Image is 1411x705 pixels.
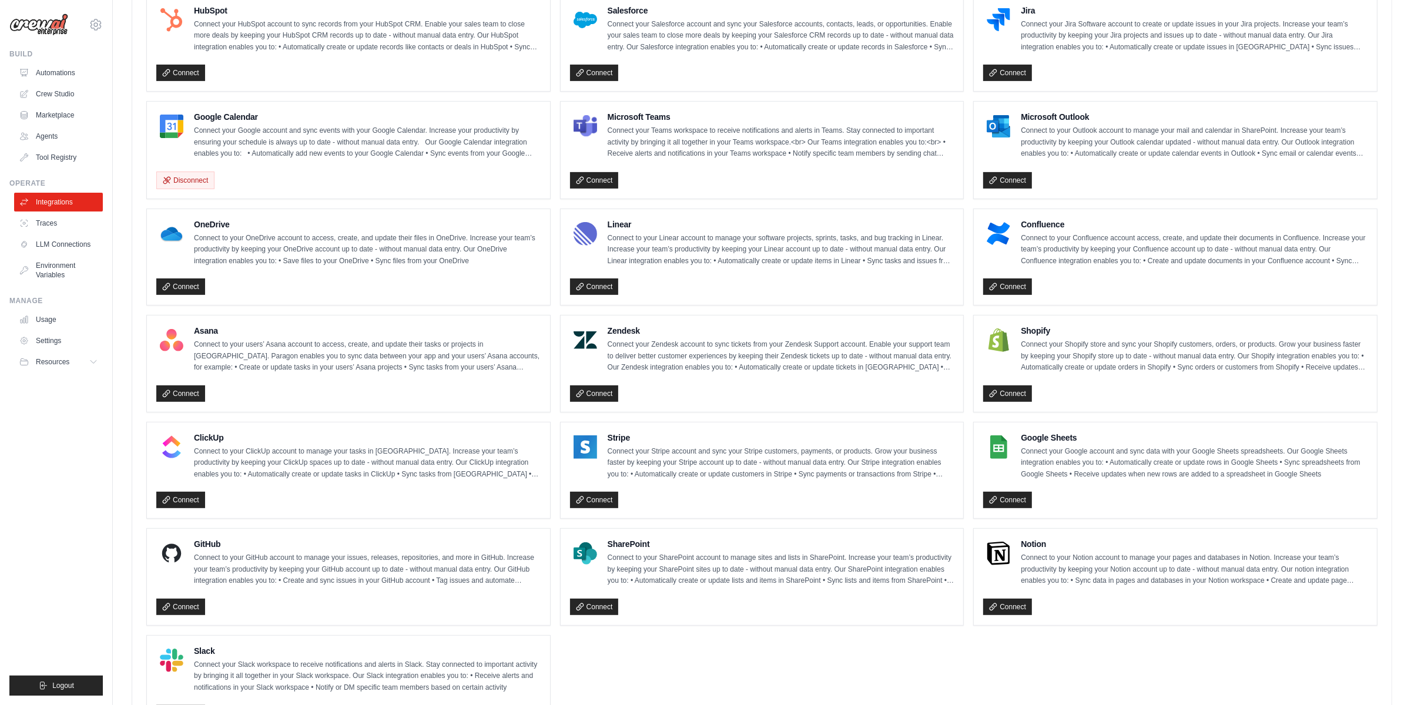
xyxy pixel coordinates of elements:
[574,115,597,138] img: Microsoft Teams Logo
[14,63,103,82] a: Automations
[14,85,103,103] a: Crew Studio
[1021,125,1368,160] p: Connect to your Outlook account to manage your mail and calendar in SharePoint. Increase your tea...
[14,310,103,329] a: Usage
[160,8,183,32] img: HubSpot Logo
[194,19,541,53] p: Connect your HubSpot account to sync records from your HubSpot CRM. Enable your sales team to clo...
[987,8,1010,32] img: Jira Logo
[160,542,183,565] img: GitHub Logo
[9,14,68,36] img: Logo
[160,222,183,246] img: OneDrive Logo
[987,542,1010,565] img: Notion Logo
[194,111,541,123] h4: Google Calendar
[1021,432,1368,444] h4: Google Sheets
[574,542,597,565] img: SharePoint Logo
[570,492,619,508] a: Connect
[194,538,541,550] h4: GitHub
[608,432,954,444] h4: Stripe
[987,328,1010,352] img: Shopify Logo
[608,219,954,230] h4: Linear
[608,19,954,53] p: Connect your Salesforce account and sync your Salesforce accounts, contacts, leads, or opportunit...
[983,278,1032,295] a: Connect
[14,352,103,371] button: Resources
[160,435,183,459] img: ClickUp Logo
[156,172,215,189] button: Disconnect
[14,331,103,350] a: Settings
[987,115,1010,138] img: Microsoft Outlook Logo
[608,538,954,550] h4: SharePoint
[14,256,103,284] a: Environment Variables
[983,65,1032,81] a: Connect
[608,339,954,374] p: Connect your Zendesk account to sync tickets from your Zendesk Support account. Enable your suppo...
[570,278,619,295] a: Connect
[156,385,205,402] a: Connect
[36,357,69,367] span: Resources
[574,8,597,32] img: Salesforce Logo
[14,106,103,125] a: Marketplace
[14,235,103,254] a: LLM Connections
[194,325,541,337] h4: Asana
[194,645,541,657] h4: Slack
[608,5,954,16] h4: Salesforce
[9,179,103,188] div: Operate
[14,214,103,233] a: Traces
[160,328,183,352] img: Asana Logo
[983,599,1032,615] a: Connect
[194,432,541,444] h4: ClickUp
[1021,325,1368,337] h4: Shopify
[1021,233,1368,267] p: Connect to your Confluence account access, create, and update their documents in Confluence. Incr...
[194,659,541,694] p: Connect your Slack workspace to receive notifications and alerts in Slack. Stay connected to impo...
[608,552,954,587] p: Connect to your SharePoint account to manage sites and lists in SharePoint. Increase your team’s ...
[194,125,541,160] p: Connect your Google account and sync events with your Google Calendar. Increase your productivity...
[194,219,541,230] h4: OneDrive
[1021,19,1368,53] p: Connect your Jira Software account to create or update issues in your Jira projects. Increase you...
[194,233,541,267] p: Connect to your OneDrive account to access, create, and update their files in OneDrive. Increase ...
[1021,5,1368,16] h4: Jira
[156,599,205,615] a: Connect
[194,5,541,16] h4: HubSpot
[570,599,619,615] a: Connect
[608,233,954,267] p: Connect to your Linear account to manage your software projects, sprints, tasks, and bug tracking...
[14,148,103,167] a: Tool Registry
[987,435,1010,459] img: Google Sheets Logo
[983,492,1032,508] a: Connect
[1021,538,1368,550] h4: Notion
[1021,111,1368,123] h4: Microsoft Outlook
[1021,446,1368,481] p: Connect your Google account and sync data with your Google Sheets spreadsheets. Our Google Sheets...
[608,125,954,160] p: Connect your Teams workspace to receive notifications and alerts in Teams. Stay connected to impo...
[570,385,619,402] a: Connect
[570,65,619,81] a: Connect
[194,552,541,587] p: Connect to your GitHub account to manage your issues, releases, repositories, and more in GitHub....
[608,446,954,481] p: Connect your Stripe account and sync your Stripe customers, payments, or products. Grow your busi...
[983,385,1032,402] a: Connect
[574,222,597,246] img: Linear Logo
[194,339,541,374] p: Connect to your users’ Asana account to access, create, and update their tasks or projects in [GE...
[608,325,954,337] h4: Zendesk
[52,681,74,690] span: Logout
[160,115,183,138] img: Google Calendar Logo
[156,492,205,508] a: Connect
[1021,552,1368,587] p: Connect to your Notion account to manage your pages and databases in Notion. Increase your team’s...
[160,649,183,672] img: Slack Logo
[9,676,103,696] button: Logout
[9,49,103,59] div: Build
[9,296,103,305] div: Manage
[1021,219,1368,230] h4: Confluence
[987,222,1010,246] img: Confluence Logo
[574,435,597,459] img: Stripe Logo
[14,193,103,211] a: Integrations
[570,172,619,189] a: Connect
[194,446,541,481] p: Connect to your ClickUp account to manage your tasks in [GEOGRAPHIC_DATA]. Increase your team’s p...
[156,278,205,295] a: Connect
[574,328,597,352] img: Zendesk Logo
[983,172,1032,189] a: Connect
[1021,339,1368,374] p: Connect your Shopify store and sync your Shopify customers, orders, or products. Grow your busine...
[14,127,103,146] a: Agents
[608,111,954,123] h4: Microsoft Teams
[156,65,205,81] a: Connect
